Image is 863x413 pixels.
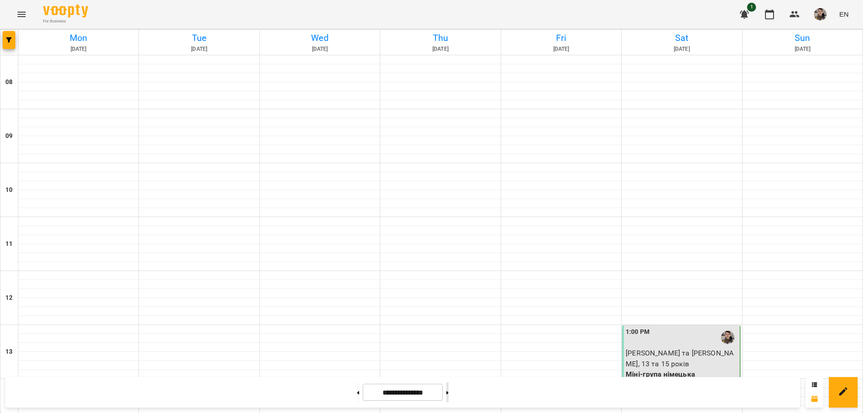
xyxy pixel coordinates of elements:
[626,369,738,380] p: Міні-група німецька
[140,31,258,45] h6: Tue
[261,31,378,45] h6: Wed
[5,185,13,195] h6: 10
[836,6,852,22] button: EN
[382,31,499,45] h6: Thu
[5,293,13,303] h6: 12
[43,4,88,18] img: Voopty Logo
[5,239,13,249] h6: 11
[744,31,861,45] h6: Sun
[626,327,649,337] label: 1:00 PM
[5,131,13,141] h6: 09
[503,31,620,45] h6: Fri
[20,45,137,53] h6: [DATE]
[261,45,378,53] h6: [DATE]
[43,18,88,24] span: For Business
[382,45,499,53] h6: [DATE]
[721,331,734,344] img: Задневулиця Кирило Владиславович
[20,31,137,45] h6: Mon
[11,4,32,25] button: Menu
[744,45,861,53] h6: [DATE]
[5,77,13,87] h6: 08
[626,349,734,368] span: [PERSON_NAME] та [PERSON_NAME], 13 та 15 років
[5,347,13,357] h6: 13
[623,45,740,53] h6: [DATE]
[747,3,756,12] span: 1
[839,9,849,19] span: EN
[140,45,258,53] h6: [DATE]
[623,31,740,45] h6: Sat
[814,8,827,21] img: fc1e08aabc335e9c0945016fe01e34a0.jpg
[503,45,620,53] h6: [DATE]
